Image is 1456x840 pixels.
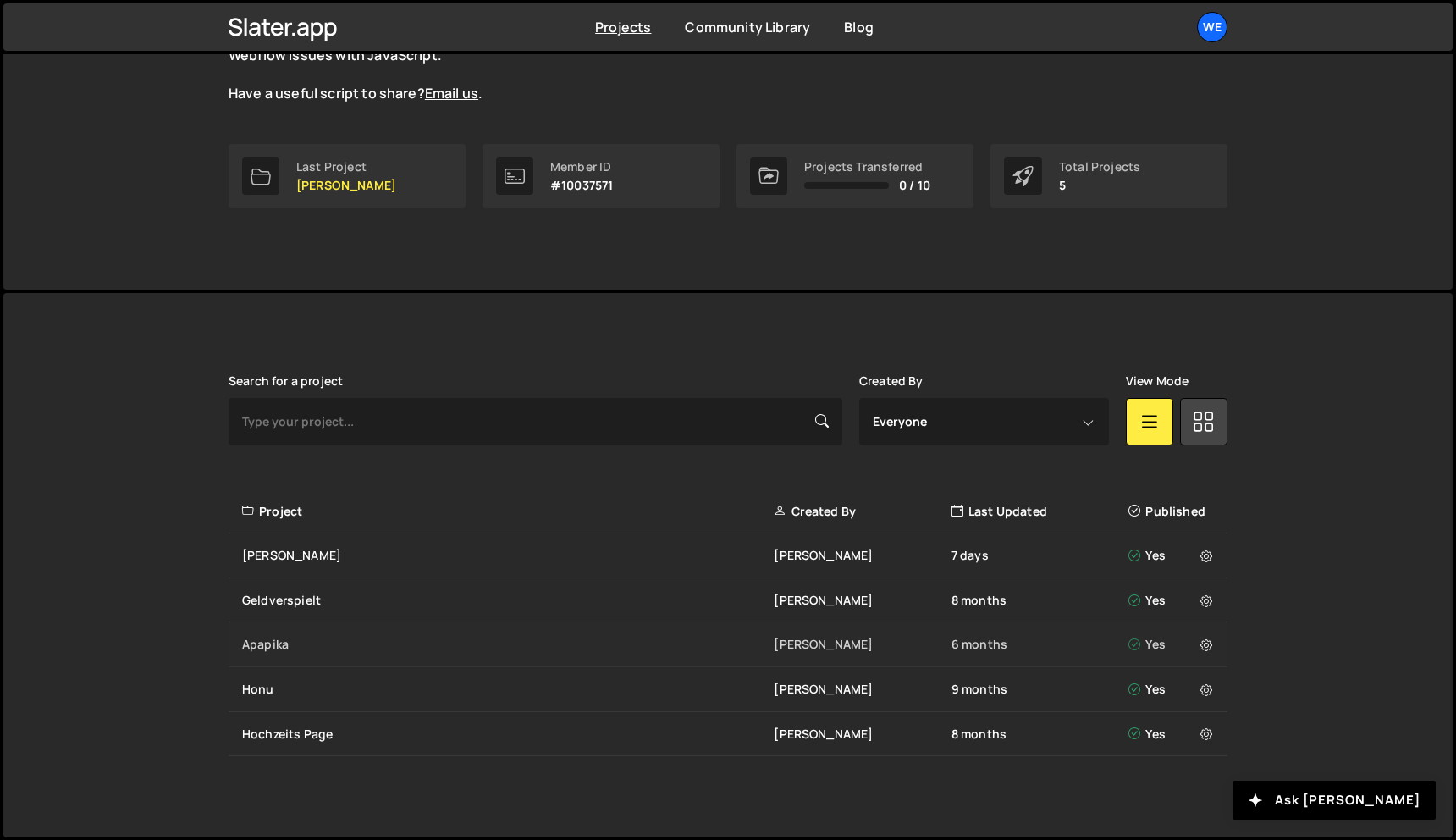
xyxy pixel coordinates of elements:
[899,179,930,192] span: 0 / 10
[1059,160,1140,174] div: Total Projects
[951,726,1128,743] div: 8 months
[229,622,1227,667] a: Apapika [PERSON_NAME] 6 months Yes
[229,398,842,445] input: Type your project...
[951,547,1128,564] div: 7 days
[550,179,613,192] p: #10037571
[595,18,651,36] a: Projects
[242,503,774,520] div: Project
[242,636,774,653] div: Apapika
[1197,12,1227,42] a: We
[774,547,951,564] div: [PERSON_NAME]
[804,160,930,174] div: Projects Transferred
[550,160,613,174] div: Member ID
[951,503,1128,520] div: Last Updated
[774,592,951,609] div: [PERSON_NAME]
[774,726,951,743] div: [PERSON_NAME]
[229,374,343,388] label: Search for a project
[1128,592,1217,609] div: Yes
[296,179,396,192] p: [PERSON_NAME]
[229,578,1227,623] a: Geldverspielt [PERSON_NAME] 8 months Yes
[229,667,1227,712] a: Honu [PERSON_NAME] 9 months Yes
[1126,374,1189,388] label: View Mode
[951,592,1128,609] div: 8 months
[1128,726,1217,743] div: Yes
[774,681,951,698] div: [PERSON_NAME]
[1233,781,1436,820] button: Ask [PERSON_NAME]
[951,681,1128,698] div: 9 months
[229,712,1227,757] a: Hochzeits Page [PERSON_NAME] 8 months Yes
[685,18,810,36] a: Community Library
[774,503,951,520] div: Created By
[1128,503,1217,520] div: Published
[774,636,951,653] div: [PERSON_NAME]
[229,533,1227,578] a: [PERSON_NAME] [PERSON_NAME] 7 days Yes
[1128,681,1217,698] div: Yes
[425,84,478,102] a: Email us
[229,144,466,208] a: Last Project [PERSON_NAME]
[844,18,874,36] a: Blog
[1128,636,1217,653] div: Yes
[242,681,774,698] div: Honu
[242,592,774,609] div: Geldverspielt
[242,547,774,564] div: [PERSON_NAME]
[859,374,924,388] label: Created By
[296,160,396,174] div: Last Project
[242,726,774,743] div: Hochzeits Page
[229,27,838,103] p: The is live and growing. Explore the curated scripts to solve common Webflow issues with JavaScri...
[951,636,1128,653] div: 6 months
[1059,179,1140,192] p: 5
[1128,547,1217,564] div: Yes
